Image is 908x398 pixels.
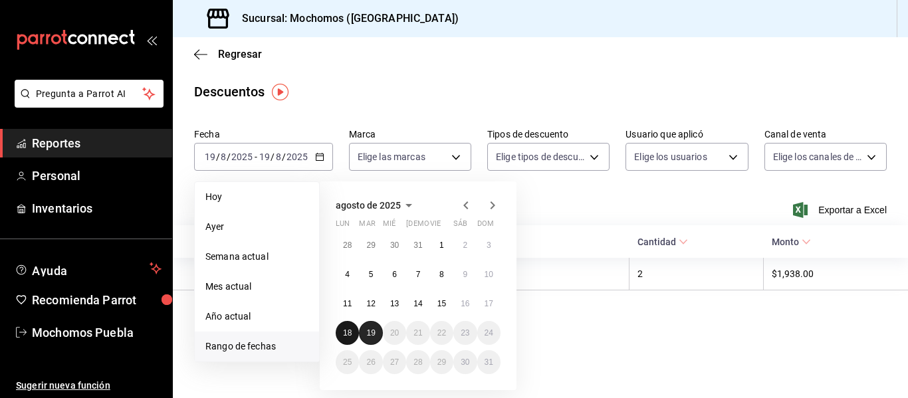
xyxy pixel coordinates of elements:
[496,150,585,163] span: Elige tipos de descuento
[336,262,359,286] button: 4 de agosto de 2025
[439,241,444,250] abbr: 1 de agosto de 2025
[430,292,453,316] button: 15 de agosto de 2025
[343,328,352,338] abbr: 18 de agosto de 2025
[336,321,359,345] button: 18 de agosto de 2025
[204,151,216,162] input: --
[461,299,469,308] abbr: 16 de agosto de 2025
[231,11,459,27] h3: Sucursal: Mochomos ([GEOGRAPHIC_DATA])
[430,262,453,286] button: 8 de agosto de 2025
[430,233,453,257] button: 1 de agosto de 2025
[205,280,308,294] span: Mes actual
[430,219,441,233] abbr: viernes
[16,379,162,393] span: Sugerir nueva función
[406,321,429,345] button: 21 de agosto de 2025
[453,292,477,316] button: 16 de agosto de 2025
[463,241,467,250] abbr: 2 de agosto de 2025
[773,150,862,163] span: Elige los canales de venta
[406,233,429,257] button: 31 de julio de 2025
[477,262,501,286] button: 10 de agosto de 2025
[359,350,382,374] button: 26 de agosto de 2025
[345,270,350,279] abbr: 4 de agosto de 2025
[205,190,308,204] span: Hoy
[477,350,501,374] button: 31 de agosto de 2025
[336,197,417,213] button: agosto de 2025
[32,324,162,342] span: Mochomos Puebla
[461,357,469,367] abbr: 30 de agosto de 2025
[32,260,144,276] span: Ayuda
[485,270,493,279] abbr: 10 de agosto de 2025
[477,321,501,345] button: 24 de agosto de 2025
[282,151,286,162] span: /
[485,328,493,338] abbr: 24 de agosto de 2025
[336,200,401,211] span: agosto de 2025
[343,241,352,250] abbr: 28 de julio de 2025
[485,357,493,367] abbr: 31 de agosto de 2025
[349,130,471,139] label: Marca
[453,350,477,374] button: 30 de agosto de 2025
[227,151,231,162] span: /
[366,299,375,308] abbr: 12 de agosto de 2025
[359,233,382,257] button: 29 de julio de 2025
[205,220,308,234] span: Ayer
[485,299,493,308] abbr: 17 de agosto de 2025
[343,299,352,308] abbr: 11 de agosto de 2025
[413,357,422,367] abbr: 28 de agosto de 2025
[359,321,382,345] button: 19 de agosto de 2025
[194,130,333,139] label: Fecha
[487,130,610,139] label: Tipos de descuento
[416,270,421,279] abbr: 7 de agosto de 2025
[392,270,397,279] abbr: 6 de agosto de 2025
[390,357,399,367] abbr: 27 de agosto de 2025
[390,299,399,308] abbr: 13 de agosto de 2025
[439,270,444,279] abbr: 8 de agosto de 2025
[32,291,162,309] span: Recomienda Parrot
[453,321,477,345] button: 23 de agosto de 2025
[634,150,707,163] span: Elige los usuarios
[461,328,469,338] abbr: 23 de agosto de 2025
[255,151,257,162] span: -
[406,350,429,374] button: 28 de agosto de 2025
[336,292,359,316] button: 11 de agosto de 2025
[366,241,375,250] abbr: 29 de julio de 2025
[390,328,399,338] abbr: 20 de agosto de 2025
[383,321,406,345] button: 20 de agosto de 2025
[32,167,162,185] span: Personal
[369,270,374,279] abbr: 5 de agosto de 2025
[336,233,359,257] button: 28 de julio de 2025
[194,82,265,102] div: Descuentos
[453,262,477,286] button: 9 de agosto de 2025
[453,219,467,233] abbr: sábado
[359,262,382,286] button: 5 de agosto de 2025
[36,87,143,101] span: Pregunta a Parrot AI
[32,199,162,217] span: Inventarios
[796,202,887,218] button: Exportar a Excel
[15,80,164,108] button: Pregunta a Parrot AI
[173,258,415,290] th: [PERSON_NAME]
[9,96,164,110] a: Pregunta a Parrot AI
[477,292,501,316] button: 17 de agosto de 2025
[272,84,288,100] img: Tooltip marker
[477,233,501,257] button: 3 de agosto de 2025
[366,328,375,338] abbr: 19 de agosto de 2025
[772,237,811,247] span: Monto
[437,299,446,308] abbr: 15 de agosto de 2025
[205,340,308,353] span: Rango de fechas
[146,35,157,45] button: open_drawer_menu
[220,151,227,162] input: --
[216,151,220,162] span: /
[406,292,429,316] button: 14 de agosto de 2025
[271,151,275,162] span: /
[366,357,375,367] abbr: 26 de agosto de 2025
[629,258,764,290] th: 2
[406,219,485,233] abbr: jueves
[477,219,494,233] abbr: domingo
[487,241,491,250] abbr: 3 de agosto de 2025
[218,48,262,60] span: Regresar
[406,262,429,286] button: 7 de agosto de 2025
[383,262,406,286] button: 6 de agosto de 2025
[359,219,375,233] abbr: martes
[637,237,688,247] span: Cantidad
[259,151,271,162] input: --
